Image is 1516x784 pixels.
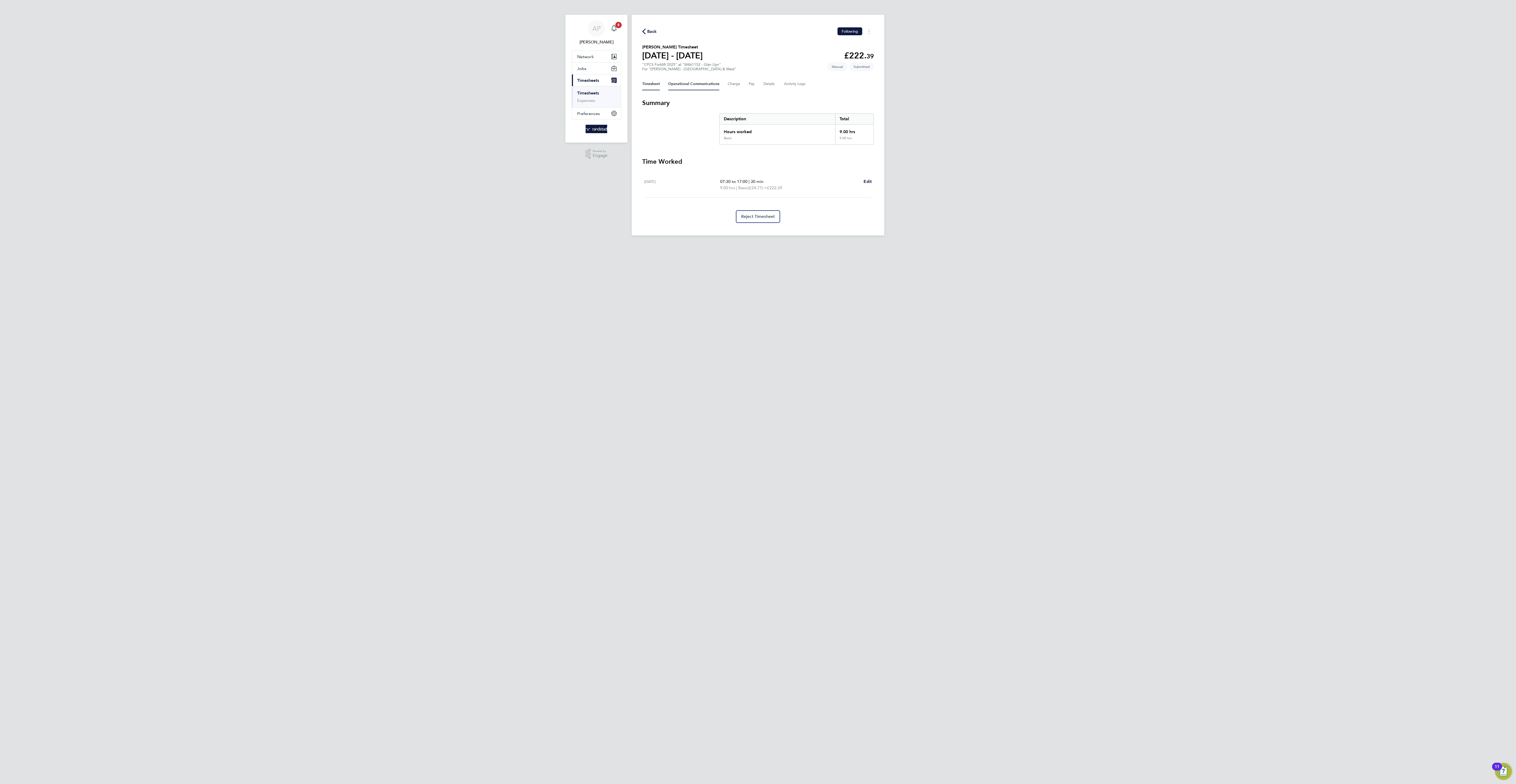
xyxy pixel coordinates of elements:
[724,136,732,140] div: Basic
[565,15,627,143] nav: Main navigation
[749,78,755,90] button: Pay
[835,124,874,136] div: 9.00 hrs
[784,78,806,90] button: Activity Logs
[864,179,872,184] span: Edit
[767,185,782,190] span: £222.39
[572,39,621,45] span: Ana Perozo
[866,52,874,60] span: 39
[577,91,599,96] a: Timesheets
[647,28,657,35] span: Back
[835,136,874,144] div: 9.00 hrs
[844,51,874,61] app-decimal: £222.
[644,178,720,191] div: [DATE]
[572,86,621,107] div: Timesheets
[668,78,719,90] button: Operational Communications
[577,54,594,59] span: Network
[849,62,874,71] span: This timesheet is Submitted.
[842,29,858,34] span: Following
[738,185,748,191] span: Basic
[572,108,621,119] button: Preferences
[572,74,621,86] button: Timesheets
[835,114,874,124] div: Total
[719,113,874,145] div: Summary
[642,99,874,107] h3: Summary
[586,125,607,133] img: randstad-logo-retina.png
[572,51,621,62] button: Network
[642,67,736,71] div: For "[PERSON_NAME] - [GEOGRAPHIC_DATA] & West"
[728,78,740,90] button: Charge
[642,78,660,90] button: Timesheet
[736,185,737,190] span: |
[572,63,621,74] button: Jobs
[572,125,621,133] a: Go to home page
[827,62,847,71] span: This timesheet was manually created.
[577,98,595,103] a: Expenses
[577,66,586,71] span: Jobs
[736,210,780,223] button: Reject Timesheet
[572,20,621,45] a: AP[PERSON_NAME]
[741,214,775,219] span: Reject Timesheet
[615,22,622,28] span: 5
[642,28,657,35] button: Back
[593,153,607,158] span: Engage
[592,25,601,32] span: AP
[720,124,835,136] div: Hours worked
[751,179,764,184] span: 30 min
[577,111,600,116] span: Preferences
[642,44,703,50] h2: [PERSON_NAME] Timesheet
[749,179,750,184] span: |
[577,78,599,83] span: Timesheets
[642,99,874,223] section: Timesheet
[642,50,703,61] h1: [DATE] - [DATE]
[1495,767,1499,773] div: 11
[1495,763,1512,780] button: Open Resource Center, 11 new notifications
[642,157,874,166] h3: Time Worked
[720,179,747,184] span: 07:30 to 17:00
[764,78,776,90] button: Details
[864,178,872,185] a: Edit
[642,62,736,71] div: "CPCS Forklift 2025" at "W461152 - Glan Llyn"
[593,149,607,153] span: Powered by
[720,114,835,124] div: Description
[585,149,608,159] a: Powered byEngage
[748,185,767,190] span: (£24.71) =
[837,27,862,35] button: Following
[864,27,874,36] button: Timesheets Menu
[720,185,735,190] span: 9.00 hrs
[609,20,619,37] a: 5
